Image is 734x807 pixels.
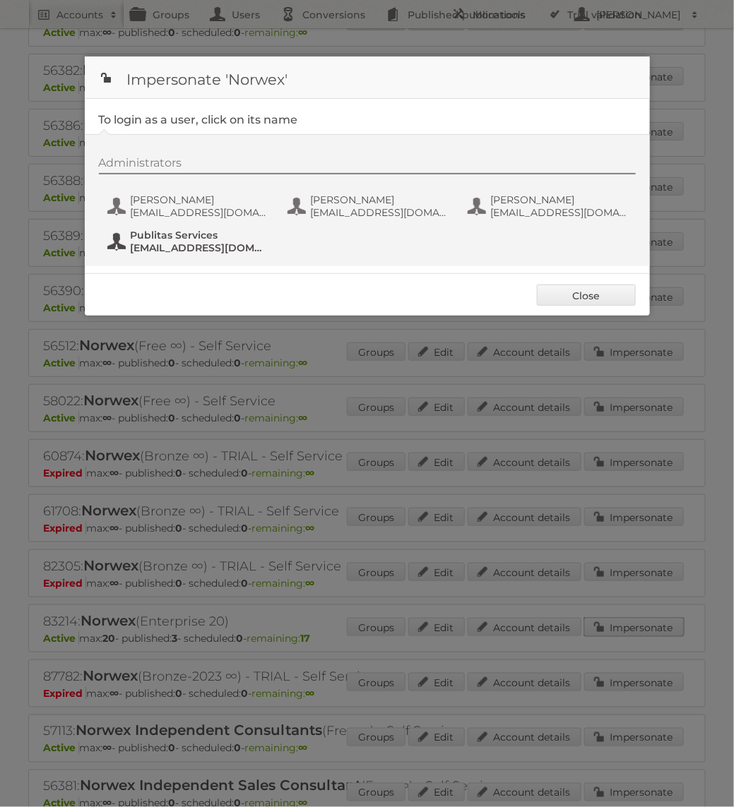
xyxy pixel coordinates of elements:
button: [PERSON_NAME] [EMAIL_ADDRESS][DOMAIN_NAME] [106,192,272,220]
span: [PERSON_NAME] [491,193,628,206]
button: [PERSON_NAME] [EMAIL_ADDRESS][DOMAIN_NAME] [466,192,632,220]
span: Publitas Services [131,229,268,241]
span: [EMAIL_ADDRESS][DOMAIN_NAME] [491,206,628,219]
span: [PERSON_NAME] [311,193,448,206]
button: [PERSON_NAME] [EMAIL_ADDRESS][DOMAIN_NAME] [286,192,452,220]
span: [PERSON_NAME] [131,193,268,206]
legend: To login as a user, click on its name [99,113,298,126]
button: Publitas Services [EMAIL_ADDRESS][DOMAIN_NAME] [106,227,272,256]
span: [EMAIL_ADDRESS][DOMAIN_NAME] [131,206,268,219]
h1: Impersonate 'Norwex' [85,56,650,99]
span: [EMAIL_ADDRESS][DOMAIN_NAME] [131,241,268,254]
span: [EMAIL_ADDRESS][DOMAIN_NAME] [311,206,448,219]
a: Close [537,285,636,306]
div: Administrators [99,156,636,174]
